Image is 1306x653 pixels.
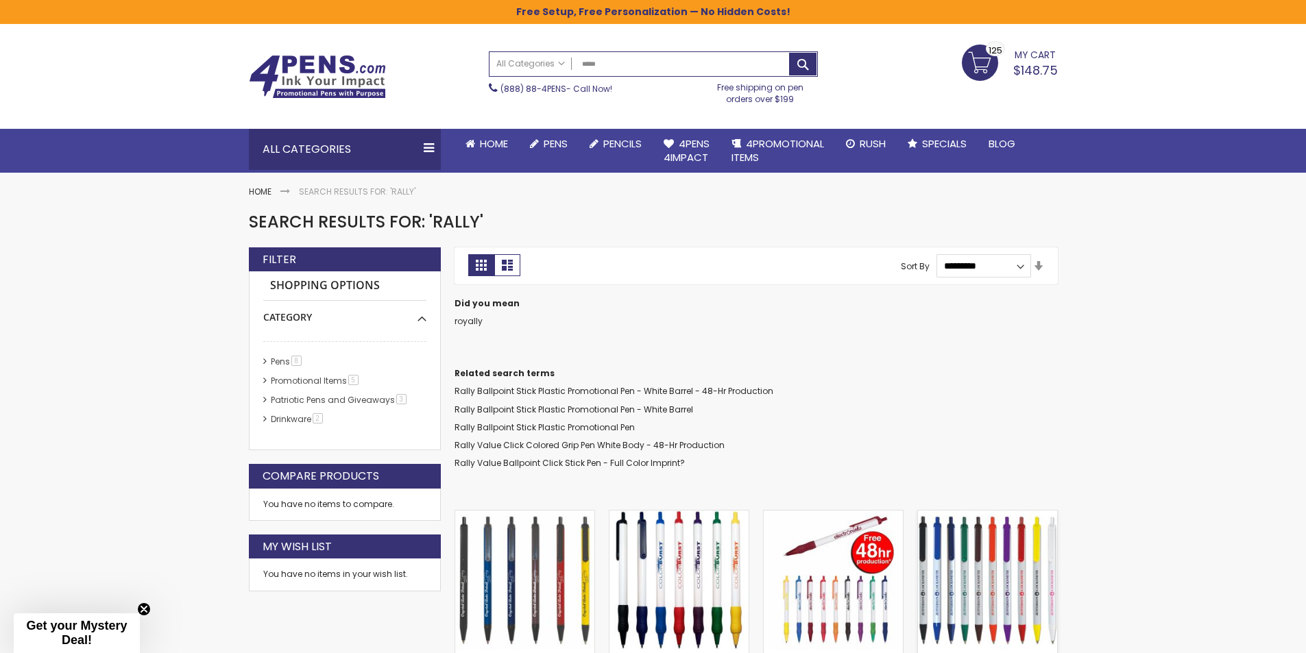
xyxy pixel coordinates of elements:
[500,83,612,95] span: - Call Now!
[263,539,332,554] strong: My Wish List
[267,413,328,425] a: Drinkware2
[489,52,572,75] a: All Categories
[835,129,897,159] a: Rush
[519,129,579,159] a: Pens
[249,55,386,99] img: 4Pens Custom Pens and Promotional Products
[455,298,1058,309] dt: Did you mean
[731,136,824,164] span: 4PROMOTIONAL ITEMS
[26,619,127,647] span: Get your Mystery Deal!
[267,394,411,406] a: Patriotic Pens and Giveaways3
[579,129,653,159] a: Pencils
[653,129,721,173] a: 4Pens4impact
[764,510,903,521] a: Rally Value Click Colored Grip Pen White Body - 48-Hr Production
[897,129,978,159] a: Specials
[291,356,302,366] span: 8
[299,186,415,197] strong: Search results for: 'rally'
[348,375,359,385] span: 5
[263,271,426,301] strong: Shopping Options
[455,510,594,650] img: Rally Value Ballpoint Click Stick Pen - Black Trim
[500,83,566,95] a: (888) 88-4PENS
[918,510,1057,521] a: Rally Ballpoint Stick Plastic Promotional Pen - White Barrel
[455,510,594,521] a: Rally Value Ballpoint Click Stick Pen - Black Trim
[267,356,306,367] a: Pens8
[263,252,296,267] strong: Filter
[263,469,379,484] strong: Compare Products
[263,569,426,580] div: You have no items in your wish list.
[455,439,725,451] a: Rally Value Click Colored Grip Pen White Body - 48-Hr Production
[703,77,818,104] div: Free shipping on pen orders over $199
[249,210,483,233] span: Search results for: 'rally'
[664,136,710,164] span: 4Pens 4impact
[901,260,930,271] label: Sort By
[14,613,140,653] div: Get your Mystery Deal!Close teaser
[922,136,967,151] span: Specials
[267,375,363,386] a: Promotional Items5
[137,602,151,616] button: Close teaser
[249,186,271,197] a: Home
[455,421,635,433] a: Rally Ballpoint Stick Plastic Promotional Pen
[962,45,1058,79] a: $148.75 125
[860,136,886,151] span: Rush
[249,129,441,170] div: All Categories
[455,368,1058,379] dt: Related search terms
[609,510,749,650] img: Rally Value Click Colored Grip Pen White Body
[1013,62,1058,79] span: $148.75
[455,404,693,415] a: Rally Ballpoint Stick Plastic Promotional Pen - White Barrel
[544,136,568,151] span: Pens
[989,136,1015,151] span: Blog
[455,315,483,327] a: royally
[609,510,749,521] a: Rally Value Click Colored Grip Pen White Body
[480,136,508,151] span: Home
[721,129,835,173] a: 4PROMOTIONALITEMS
[455,457,685,469] a: Rally Value Ballpoint Click Stick Pen - Full Color Imprint?
[396,394,407,404] span: 3
[989,44,1002,57] span: 125
[918,510,1057,650] img: Rally Ballpoint Stick Plastic Promotional Pen - White Barrel
[455,385,773,397] a: Rally Ballpoint Stick Plastic Promotional Pen - White Barrel - 48-Hr Production
[496,58,565,69] span: All Categories
[978,129,1026,159] a: Blog
[263,301,426,324] div: Category
[455,129,519,159] a: Home
[468,254,494,276] strong: Grid
[249,489,441,521] div: You have no items to compare.
[603,136,642,151] span: Pencils
[313,413,323,423] span: 2
[764,510,903,650] img: Rally Value Click Colored Grip Pen White Body - 48-Hr Production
